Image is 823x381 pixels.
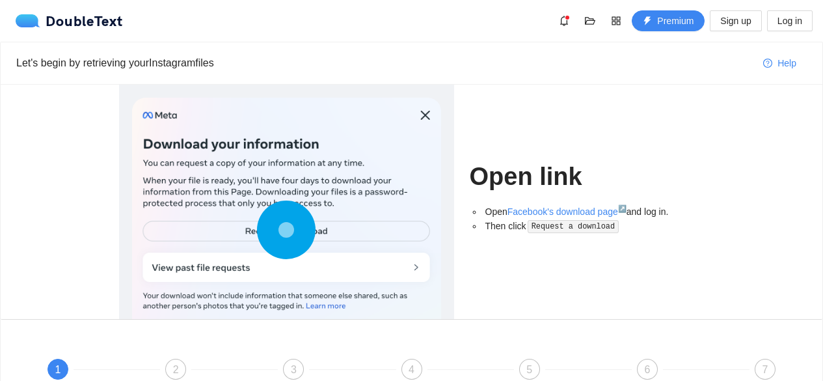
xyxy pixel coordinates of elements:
button: thunderboltPremium [632,10,705,31]
sup: ↗ [618,205,627,212]
span: thunderbolt [643,16,652,27]
span: appstore [606,16,626,26]
span: Premium [657,14,694,28]
span: 7 [762,364,768,375]
span: Sign up [720,14,751,28]
a: Facebook's download page↗ [507,206,627,217]
span: Log in [777,14,802,28]
span: bell [554,16,574,26]
a: logoDoubleText [16,14,123,27]
span: 2 [173,364,179,375]
span: 6 [644,364,650,375]
span: question-circle [763,59,772,69]
code: Request a download [528,220,619,233]
button: Log in [767,10,813,31]
button: bell [554,10,574,31]
span: 4 [409,364,414,375]
span: Help [777,56,796,70]
span: folder-open [580,16,600,26]
button: folder-open [580,10,600,31]
span: 5 [526,364,532,375]
img: logo [16,14,46,27]
li: Then click [483,219,705,234]
div: Let's begin by retrieving your Instagram files [16,55,753,71]
span: 1 [55,364,61,375]
button: Sign up [710,10,761,31]
div: DoubleText [16,14,123,27]
button: question-circleHelp [753,53,807,74]
h1: Open link [470,162,705,192]
span: 3 [291,364,297,375]
li: Open and log in. [483,205,705,219]
button: appstore [606,10,627,31]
